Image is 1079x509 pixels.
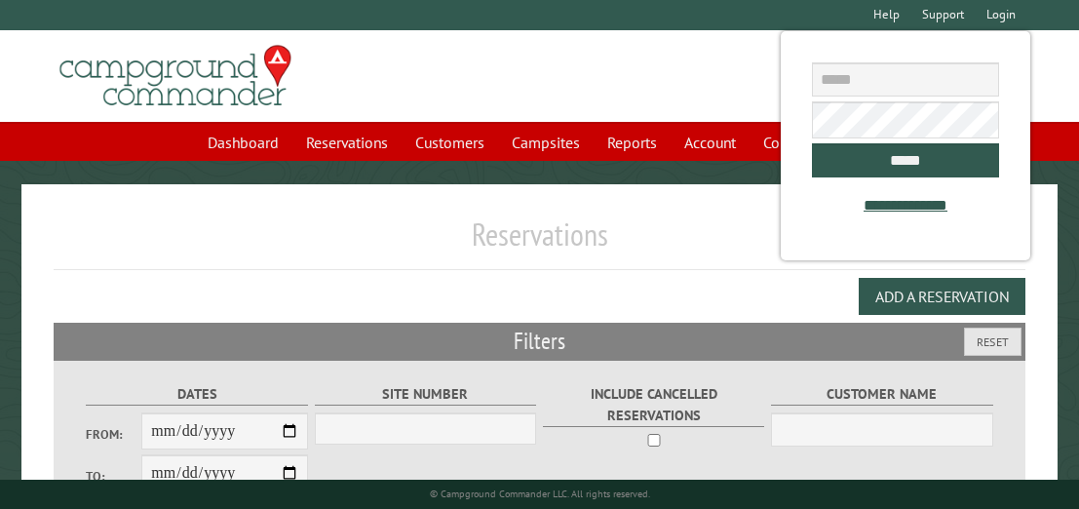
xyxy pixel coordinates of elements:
[404,124,496,161] a: Customers
[543,383,765,426] label: Include Cancelled Reservations
[54,38,297,114] img: Campground Commander
[771,383,993,406] label: Customer Name
[86,425,141,444] label: From:
[596,124,669,161] a: Reports
[196,124,290,161] a: Dashboard
[673,124,748,161] a: Account
[751,124,883,161] a: Communications
[500,124,592,161] a: Campsites
[315,383,537,406] label: Site Number
[54,215,1024,269] h1: Reservations
[86,383,308,406] label: Dates
[859,278,1025,315] button: Add a Reservation
[430,488,650,500] small: © Campground Commander LLC. All rights reserved.
[54,323,1024,360] h2: Filters
[294,124,400,161] a: Reservations
[86,467,141,486] label: To:
[964,328,1021,356] button: Reset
